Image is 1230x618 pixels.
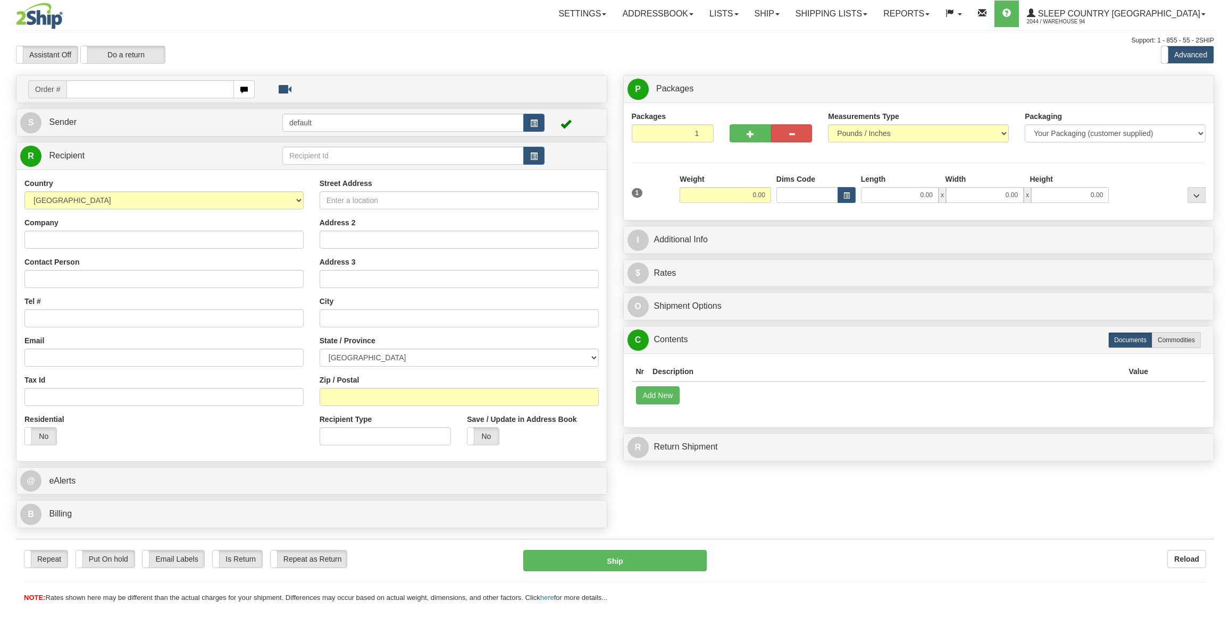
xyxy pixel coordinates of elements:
[627,263,649,284] span: $
[1161,46,1214,63] label: Advanced
[20,503,603,525] a: B Billing
[320,257,356,267] label: Address 3
[320,375,359,385] label: Zip / Postal
[28,80,66,98] span: Order #
[20,112,41,133] span: S
[632,362,649,382] th: Nr
[627,437,649,458] span: R
[16,46,78,63] label: Assistant Off
[1167,550,1206,568] button: Reload
[16,36,1214,45] div: Support: 1 - 855 - 55 - 2SHIP
[523,550,707,571] button: Ship
[320,296,333,307] label: City
[680,174,704,184] label: Weight
[24,594,45,602] span: NOTE:
[632,111,666,122] label: Packages
[16,593,1214,603] div: Rates shown here may be different than the actual charges for your shipment. Differences may occu...
[320,178,372,189] label: Street Address
[20,146,41,167] span: R
[632,188,643,198] span: 1
[939,187,946,203] span: x
[24,375,45,385] label: Tax Id
[320,414,372,425] label: Recipient Type
[467,428,499,445] label: No
[861,174,886,184] label: Length
[636,386,680,404] button: Add New
[282,114,524,132] input: Sender Id
[282,147,524,165] input: Recipient Id
[788,1,875,27] a: Shipping lists
[776,174,815,184] label: Dims Code
[627,229,1210,251] a: IAdditional Info
[143,551,204,568] label: Email Labels
[49,117,77,126] span: Sender
[1152,332,1201,348] label: Commodities
[49,509,72,518] span: Billing
[1108,332,1152,348] label: Documents
[24,414,64,425] label: Residential
[627,295,1210,317] a: OShipment Options
[1027,16,1107,27] span: 2044 / Warehouse 94
[1035,9,1200,18] span: Sleep Country [GEOGRAPHIC_DATA]
[24,178,53,189] label: Country
[648,362,1124,382] th: Description
[540,594,554,602] a: here
[627,329,649,351] span: C
[1025,111,1062,122] label: Packaging
[20,112,282,133] a: S Sender
[701,1,746,27] a: Lists
[320,217,356,228] label: Address 2
[550,1,614,27] a: Settings
[16,3,63,29] img: logo2044.jpg
[1030,174,1053,184] label: Height
[20,470,41,492] span: @
[24,296,41,307] label: Tel #
[20,470,603,492] a: @ eAlerts
[20,145,253,167] a: R Recipient
[627,79,649,100] span: P
[467,414,576,425] label: Save / Update in Address Book
[24,551,68,568] label: Repeat
[1019,1,1214,27] a: Sleep Country [GEOGRAPHIC_DATA] 2044 / Warehouse 94
[627,436,1210,458] a: RReturn Shipment
[614,1,701,27] a: Addressbook
[76,551,135,568] label: Put On hold
[24,335,44,346] label: Email
[627,230,649,251] span: I
[24,257,79,267] label: Contact Person
[320,191,599,209] input: Enter a location
[1174,555,1199,563] b: Reload
[747,1,788,27] a: Ship
[20,504,41,525] span: B
[627,329,1210,351] a: CContents
[1206,255,1229,363] iframe: chat widget
[320,335,375,346] label: State / Province
[1024,187,1031,203] span: x
[213,551,262,568] label: Is Return
[81,46,165,63] label: Do a return
[945,174,966,184] label: Width
[25,428,56,445] label: No
[1124,362,1152,382] th: Value
[627,296,649,317] span: O
[24,217,58,228] label: Company
[49,476,76,485] span: eAlerts
[656,84,693,93] span: Packages
[271,551,347,568] label: Repeat as Return
[1187,187,1206,203] div: ...
[875,1,938,27] a: Reports
[828,111,899,122] label: Measurements Type
[49,151,85,160] span: Recipient
[627,78,1210,100] a: P Packages
[627,263,1210,284] a: $Rates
